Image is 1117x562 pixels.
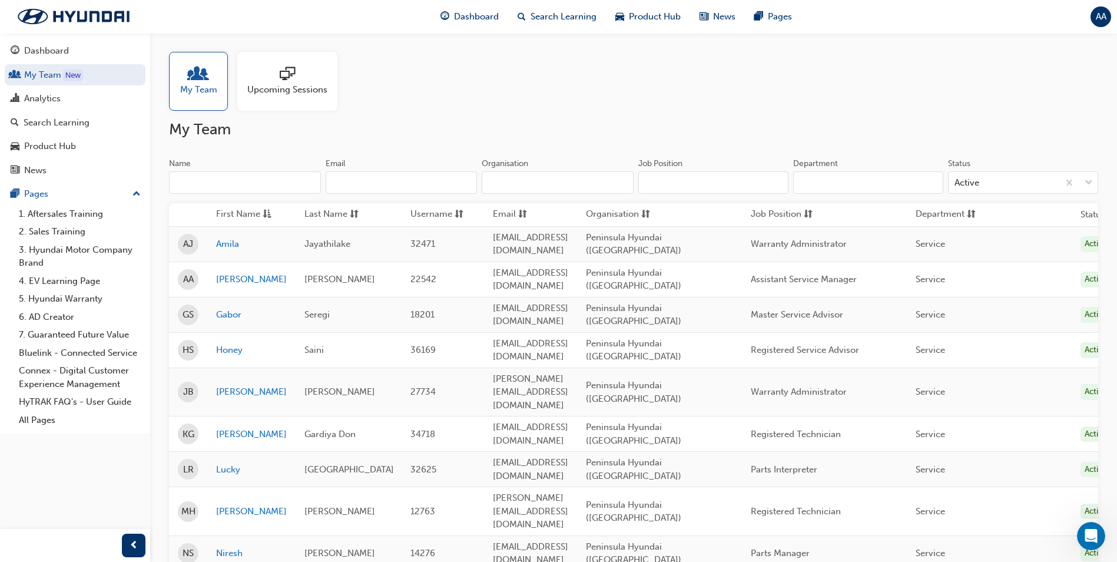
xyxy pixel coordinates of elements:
[14,344,145,362] a: Bluelink - Connected Service
[304,309,330,320] span: Seregi
[916,207,980,222] button: Departmentsorting-icon
[638,171,788,194] input: Job Position
[304,239,350,249] span: Jayathilake
[191,67,206,83] span: people-icon
[304,506,375,517] span: [PERSON_NAME]
[586,232,681,256] span: Peninsula Hyundai ([GEOGRAPHIC_DATA])
[493,303,568,327] span: [EMAIL_ADDRESS][DOMAIN_NAME]
[180,83,217,97] span: My Team
[5,64,145,86] a: My Team
[1096,10,1106,24] span: AA
[14,411,145,429] a: All Pages
[431,5,508,29] a: guage-iconDashboard
[24,187,48,201] div: Pages
[713,10,735,24] span: News
[304,274,375,285] span: [PERSON_NAME]
[63,70,83,81] div: Tooltip anchor
[916,207,964,222] span: Department
[24,44,69,58] div: Dashboard
[410,506,435,517] span: 12763
[24,92,61,105] div: Analytics
[410,207,475,222] button: Usernamesorting-icon
[247,83,327,97] span: Upcoming Sessions
[493,492,568,530] span: [PERSON_NAME][EMAIL_ADDRESS][DOMAIN_NAME]
[1080,504,1111,520] div: Active
[216,547,287,560] a: Niresh
[350,207,359,222] span: sorting-icon
[169,52,237,111] a: My Team
[916,345,945,355] span: Service
[751,386,847,397] span: Warranty Administrator
[1080,427,1111,442] div: Active
[216,343,287,357] a: Honey
[793,171,943,194] input: Department
[638,158,682,170] div: Job Position
[440,9,449,24] span: guage-icon
[586,500,681,524] span: Peninsula Hyundai ([GEOGRAPHIC_DATA])
[410,274,436,285] span: 22542
[11,94,19,104] span: chart-icon
[5,160,145,181] a: News
[586,457,681,481] span: Peninsula Hyundai ([GEOGRAPHIC_DATA])
[216,505,287,518] a: [PERSON_NAME]
[14,308,145,326] a: 6. AD Creator
[183,428,194,441] span: KG
[183,343,194,357] span: HS
[751,345,859,355] span: Registered Service Advisor
[751,207,816,222] button: Job Positionsorting-icon
[967,207,976,222] span: sorting-icon
[14,272,145,290] a: 4. EV Learning Page
[916,239,945,249] span: Service
[5,112,145,134] a: Search Learning
[586,338,681,362] span: Peninsula Hyundai ([GEOGRAPHIC_DATA])
[216,237,287,251] a: Amila
[482,171,634,194] input: Organisation
[804,207,813,222] span: sorting-icon
[768,10,792,24] span: Pages
[916,464,945,475] span: Service
[690,5,745,29] a: news-iconNews
[1085,176,1093,191] span: down-icon
[793,158,838,170] div: Department
[751,548,810,558] span: Parts Manager
[14,241,145,272] a: 3. Hyundai Motor Company Brand
[169,171,321,194] input: Name
[954,176,979,190] div: Active
[916,309,945,320] span: Service
[410,345,436,355] span: 36169
[24,164,47,177] div: News
[1080,462,1111,478] div: Active
[326,158,346,170] div: Email
[183,463,194,477] span: LR
[410,207,452,222] span: Username
[11,70,19,81] span: people-icon
[6,4,141,29] img: Trak
[14,290,145,308] a: 5. Hyundai Warranty
[304,345,324,355] span: Saini
[216,207,281,222] button: First Nameasc-icon
[183,385,194,399] span: JB
[1080,236,1111,252] div: Active
[326,171,478,194] input: Email
[183,547,194,560] span: NS
[216,207,260,222] span: First Name
[14,362,145,393] a: Connex - Digital Customer Experience Management
[183,237,193,251] span: AJ
[304,429,356,439] span: Gardiya Don
[304,207,347,222] span: Last Name
[216,308,287,322] a: Gabor
[700,9,708,24] span: news-icon
[1080,384,1111,400] div: Active
[751,309,843,320] span: Master Service Advisor
[169,120,1098,139] h2: My Team
[1080,208,1105,222] th: Status
[482,158,528,170] div: Organisation
[11,118,19,128] span: search-icon
[216,463,287,477] a: Lucky
[169,158,191,170] div: Name
[181,505,195,518] span: MH
[304,207,369,222] button: Last Namesorting-icon
[304,464,394,475] span: [GEOGRAPHIC_DATA]
[586,207,651,222] button: Organisationsorting-icon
